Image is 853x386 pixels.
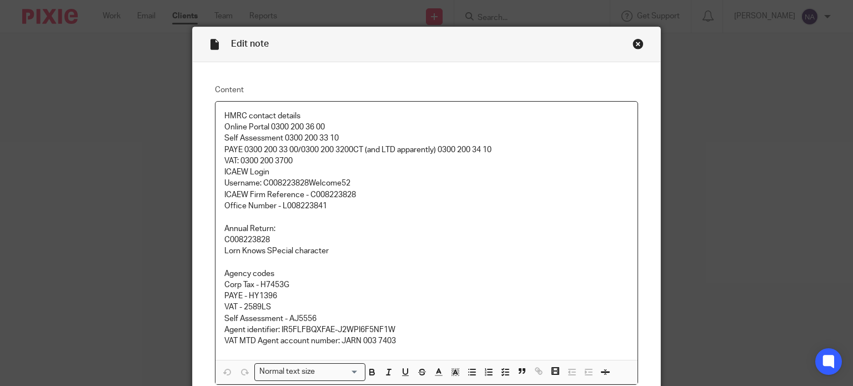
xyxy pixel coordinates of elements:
div: Search for option [254,363,365,380]
p: ICAEW Login Username: C008223828 Welcome52 [224,167,629,189]
p: VAT - 2589LS [224,302,629,313]
p: Online Portal 0300 200 36 00 Self Assessment 0300 200 33 10 PAYE 0300 200 33 00/0300 200 3200 CT ... [224,122,629,156]
p: Lorn Knows SPecial character [224,245,629,257]
p: Agent identifier: IR5FLFBQXFAE-J2WPI6F5NF1W [224,324,629,335]
span: Edit note [231,39,269,48]
div: Close this dialog window [633,38,644,49]
span: Normal text size [257,366,318,378]
p: Corp Tax - H7453G [224,279,629,290]
p: Annual Return: [224,223,629,234]
p: C008223828 [224,234,629,245]
p: HMRC contact details [224,111,629,122]
p: VAT: 0300 200 3700 [224,156,629,167]
label: Content [215,84,639,96]
p: Self Assessment - AJ5556 [224,313,629,324]
p: Agency codes [224,268,629,279]
p: VAT MTD Agent account number: JARN 003 7403 [224,335,629,347]
p: PAYE - HY1396 [224,290,629,302]
p: ICAEW Firm Reference - C008223828 Office Number - L008223841 [224,189,629,212]
input: Search for option [319,366,359,378]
